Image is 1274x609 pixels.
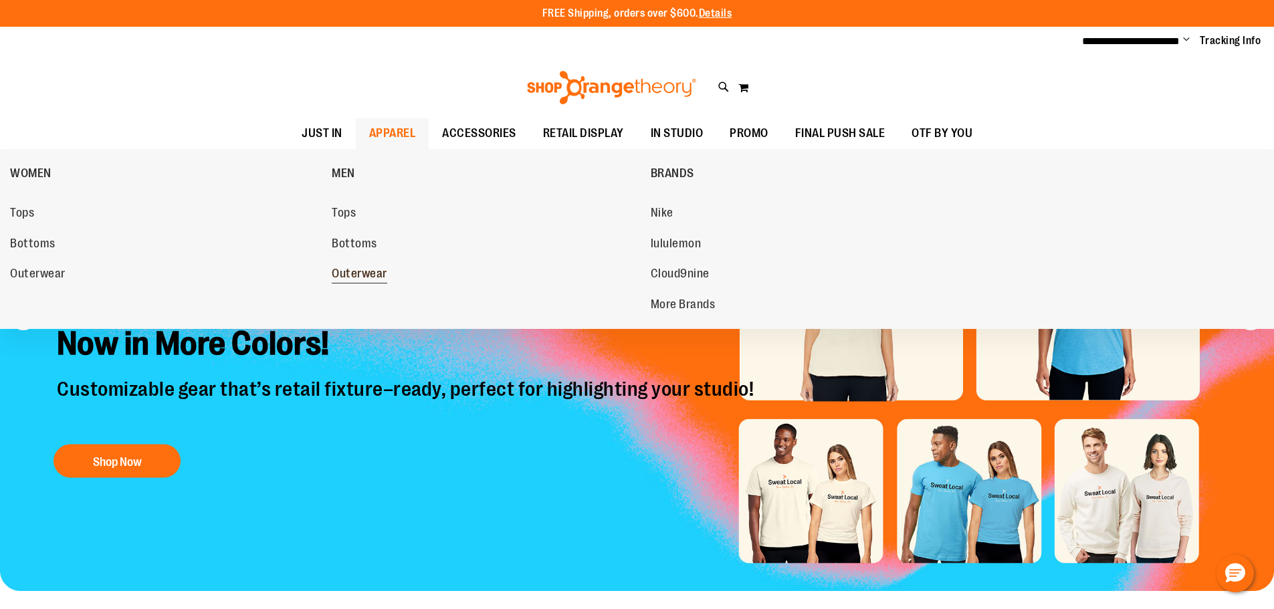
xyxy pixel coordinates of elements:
[912,118,972,148] span: OTF BY YOU
[637,118,717,149] a: IN STUDIO
[795,118,885,148] span: FINAL PUSH SALE
[699,7,732,19] a: Details
[782,118,899,149] a: FINAL PUSH SALE
[332,237,377,253] span: Bottoms
[543,118,624,148] span: RETAIL DISPLAY
[1183,34,1190,47] button: Account menu
[1200,33,1261,48] a: Tracking Info
[10,206,34,223] span: Tops
[332,232,637,256] a: Bottoms
[651,206,673,223] span: Nike
[1216,555,1254,592] button: Hello, have a question? Let’s chat.
[54,444,181,477] button: Shop Now
[530,118,637,149] a: RETAIL DISPLAY
[429,118,530,149] a: ACCESSORIES
[10,166,51,183] span: WOMEN
[288,118,356,149] a: JUST IN
[442,118,516,148] span: ACCESSORIES
[651,118,704,148] span: IN STUDIO
[47,376,767,431] p: Customizable gear that’s retail fixture–ready, perfect for highlighting your studio!
[332,267,387,283] span: Outerwear
[651,237,702,253] span: lululemon
[47,273,767,484] a: Introducing 5 New City Styles -Now in More Colors! Customizable gear that’s retail fixture–ready,...
[542,6,732,21] p: FREE Shipping, orders over $600.
[332,156,643,191] a: MEN
[651,297,716,314] span: More Brands
[332,206,356,223] span: Tops
[716,118,782,149] a: PROMO
[369,118,416,148] span: APPAREL
[10,156,325,191] a: WOMEN
[332,262,637,286] a: Outerwear
[10,237,56,253] span: Bottoms
[898,118,986,149] a: OTF BY YOU
[302,118,342,148] span: JUST IN
[651,267,710,283] span: Cloud9nine
[10,267,66,283] span: Outerwear
[332,166,355,183] span: MEN
[525,71,698,104] img: Shop Orangetheory
[730,118,768,148] span: PROMO
[651,166,694,183] span: BRANDS
[651,156,966,191] a: BRANDS
[356,118,429,149] a: APPAREL
[332,201,637,225] a: Tops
